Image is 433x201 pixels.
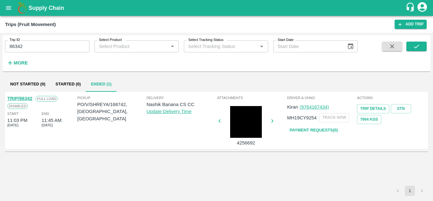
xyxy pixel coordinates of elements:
span: Delivery [146,95,216,101]
div: account of current user [417,1,428,15]
span: Driver & VHNo [287,95,356,101]
span: Attachments [217,95,286,101]
span: Kiran [287,104,298,110]
img: logo [16,2,29,14]
button: Open [257,42,266,50]
span: Full Load [36,96,58,102]
button: Started (0) [50,77,86,92]
a: (9764167434) [300,104,329,110]
input: Enter Trip ID [5,40,89,52]
button: page 1 [405,186,415,196]
span: [DATE] [42,122,53,128]
p: PO/V/SHREYA/168742, [GEOGRAPHIC_DATA], [GEOGRAPHIC_DATA] [77,101,147,122]
a: Add Trip [395,20,427,29]
strong: More [14,60,28,65]
b: Supply Chain [29,5,64,11]
span: Start [7,111,18,117]
span: Pickup [77,95,147,101]
button: open drawer [1,1,16,15]
button: Ended (1) [86,77,117,92]
a: STN [391,104,411,113]
input: Start Date [273,40,342,52]
p: 4256692 [222,139,270,146]
span: End [42,111,49,117]
button: 7904 Kgs [357,115,381,124]
span: Disabled [7,103,28,109]
div: customer-support [405,2,417,14]
a: TRIP/86342 [7,96,32,101]
button: Choose date [345,40,357,52]
a: Supply Chain [29,3,405,12]
input: Select Tracking Status [186,42,248,50]
label: Start Date [278,37,294,43]
button: Open [168,42,177,50]
label: Select Tracking Status [188,37,223,43]
label: Select Product [99,37,122,43]
div: Trips (Fruit Movement) [5,20,56,29]
input: Select Product [96,42,166,50]
a: Payment Requests(0) [287,125,340,136]
label: Trip ID [10,37,20,43]
p: Nashik Banana CS CC [146,101,216,108]
a: Update Delivery Time [146,109,191,114]
a: Trip Details [357,104,389,113]
div: 11:03 PM [7,117,28,124]
span: Actions [357,95,426,101]
button: Not Started (0) [5,77,50,92]
p: MH19CY9254 [287,114,317,121]
span: [DATE] [7,122,18,128]
nav: pagination navigation [392,186,428,196]
div: 11:45 AM [42,117,61,124]
button: More [5,57,29,68]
